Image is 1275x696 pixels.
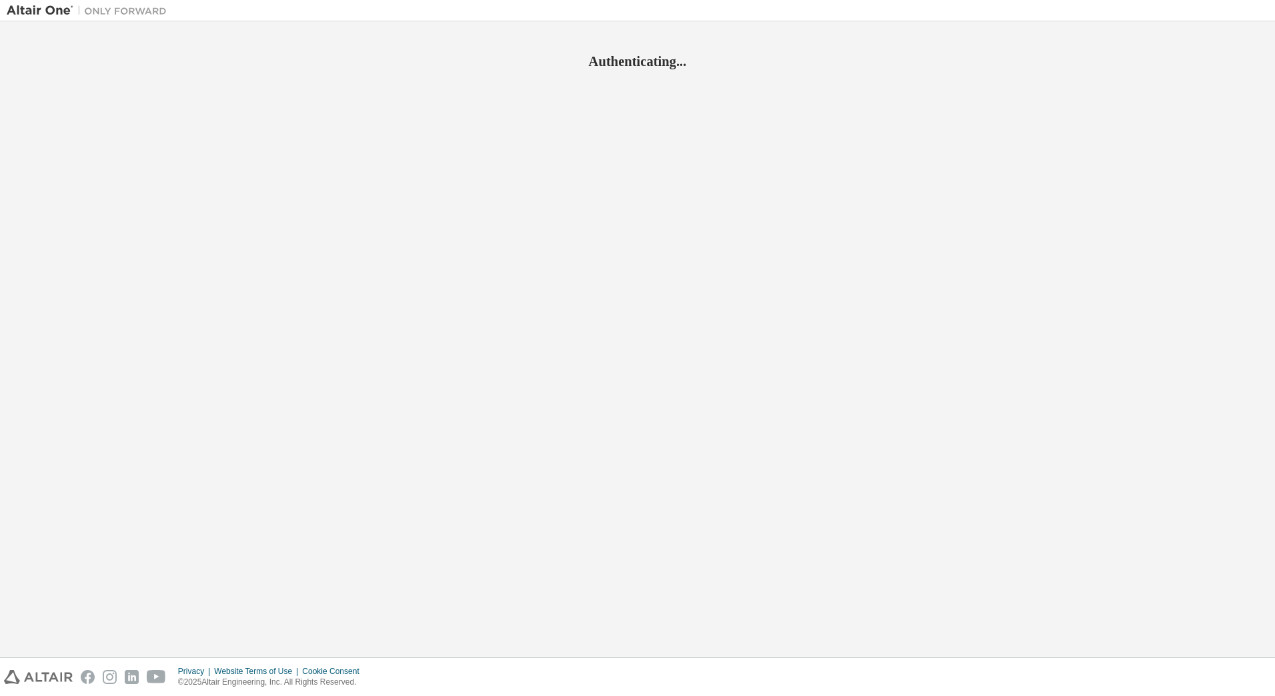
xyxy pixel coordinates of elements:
div: Privacy [178,666,214,677]
img: youtube.svg [147,670,166,684]
p: © 2025 Altair Engineering, Inc. All Rights Reserved. [178,677,367,688]
div: Cookie Consent [302,666,367,677]
div: Website Terms of Use [214,666,302,677]
img: altair_logo.svg [4,670,73,684]
img: linkedin.svg [125,670,139,684]
img: facebook.svg [81,670,95,684]
img: Altair One [7,4,173,17]
h2: Authenticating... [7,53,1268,70]
img: instagram.svg [103,670,117,684]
